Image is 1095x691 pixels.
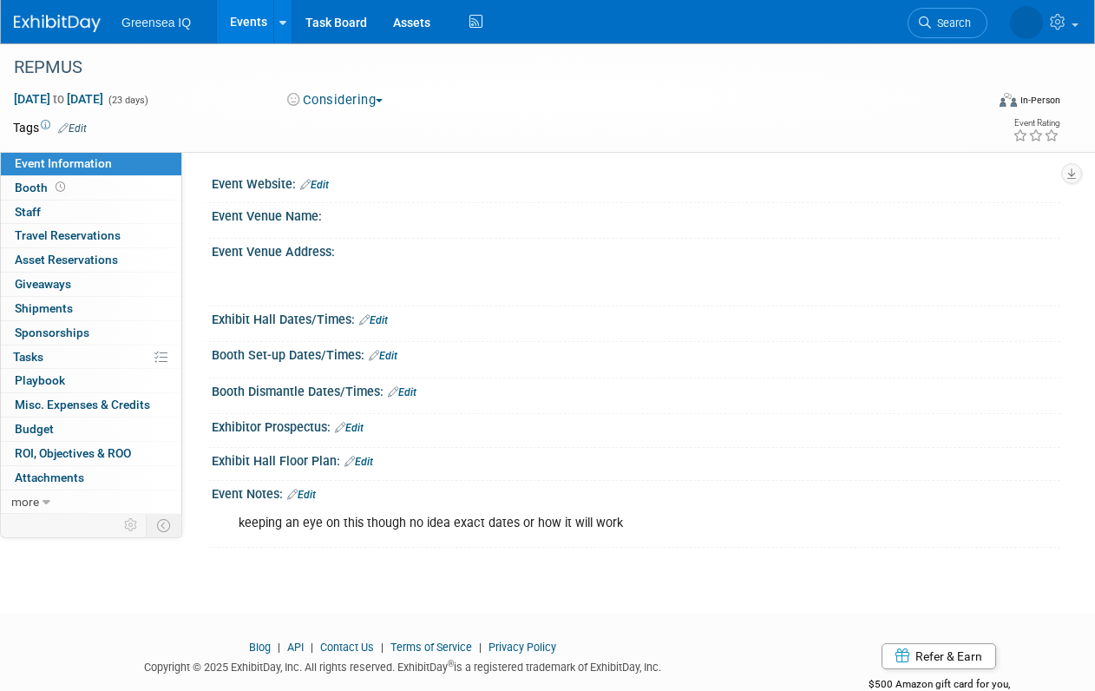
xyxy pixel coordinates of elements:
[377,641,388,654] span: |
[488,641,556,654] a: Privacy Policy
[1,490,181,514] a: more
[335,422,364,434] a: Edit
[58,122,87,135] a: Edit
[1,152,181,175] a: Event Information
[212,414,1060,437] div: Exhibitor Prospectus:
[390,641,472,654] a: Terms of Service
[475,641,486,654] span: |
[14,15,101,32] img: ExhibitDay
[15,253,118,267] span: Asset Reservations
[1,321,181,345] a: Sponsorships
[306,641,318,654] span: |
[13,655,792,675] div: Copyright © 2025 ExhibitDay, Inc. All rights reserved. ExhibitDay is a registered trademark of Ex...
[212,203,1060,225] div: Event Venue Name:
[13,119,87,136] td: Tags
[1,201,181,224] a: Staff
[15,228,121,242] span: Travel Reservations
[50,92,67,106] span: to
[121,16,191,30] span: Greensea IQ
[1,176,181,200] a: Booth
[908,90,1060,116] div: Event Format
[212,378,1060,401] div: Booth Dismantle Dates/Times:
[1,345,181,369] a: Tasks
[300,179,329,191] a: Edit
[273,641,285,654] span: |
[369,350,397,362] a: Edit
[15,471,84,484] span: Attachments
[147,514,182,536] td: Toggle Event Tabs
[1000,93,1017,107] img: Format-Inperson.png
[15,422,54,436] span: Budget
[287,489,316,501] a: Edit
[15,326,89,339] span: Sponsorships
[212,306,1060,329] div: Exhibit Hall Dates/Times:
[908,8,987,38] a: Search
[1,393,181,417] a: Misc. Expenses & Credits
[1,369,181,392] a: Playbook
[1,224,181,247] a: Travel Reservations
[13,91,104,107] span: [DATE] [DATE]
[212,171,1060,194] div: Event Website:
[15,301,73,315] span: Shipments
[1,466,181,490] a: Attachments
[11,495,39,509] span: more
[1020,94,1060,107] div: In-Person
[116,514,147,536] td: Personalize Event Tab Strip
[931,16,971,30] span: Search
[388,386,416,398] a: Edit
[1010,6,1043,39] img: Dawn D'Angelillo
[15,277,71,291] span: Giveaways
[107,95,148,106] span: (23 days)
[320,641,374,654] a: Contact Us
[448,659,454,668] sup: ®
[15,156,112,170] span: Event Information
[52,181,69,194] span: Booth not reserved yet
[344,456,373,468] a: Edit
[212,448,1060,471] div: Exhibit Hall Floor Plan:
[8,52,971,83] div: REPMUS
[15,205,41,219] span: Staff
[1,297,181,320] a: Shipments
[882,643,996,669] a: Refer & Earn
[249,641,271,654] a: Blog
[226,506,893,541] div: keeping an eye on this though no idea exact dates or how it will work
[212,239,1060,260] div: Event Venue Address:
[212,481,1060,503] div: Event Notes:
[15,446,131,460] span: ROI, Objectives & ROO
[15,398,150,411] span: Misc. Expenses & Credits
[1,273,181,296] a: Giveaways
[1,418,181,441] a: Budget
[287,641,304,654] a: API
[15,181,69,194] span: Booth
[212,342,1060,365] div: Booth Set-up Dates/Times:
[1,442,181,465] a: ROI, Objectives & ROO
[1,248,181,272] a: Asset Reservations
[359,314,388,326] a: Edit
[281,91,390,109] button: Considering
[1013,119,1059,128] div: Event Rating
[13,350,43,364] span: Tasks
[15,373,65,387] span: Playbook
